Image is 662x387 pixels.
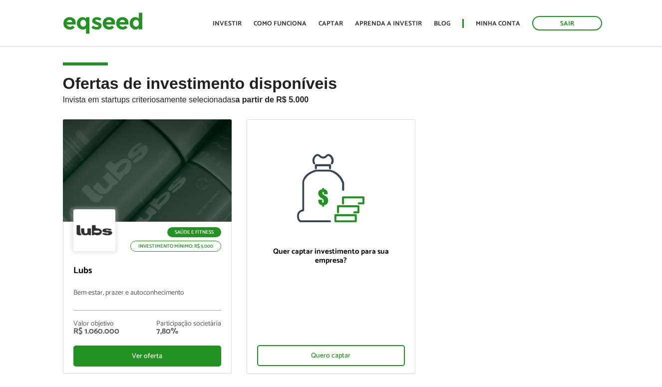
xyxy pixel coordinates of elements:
a: Saúde e Fitness Investimento mínimo: R$ 5.000 Lubs Bem-estar, prazer e autoconhecimento Valor obj... [63,119,232,374]
a: Investir [213,20,242,27]
a: Quer captar investimento para sua empresa? Quero captar [247,119,415,374]
strong: a partir de R$ 5.000 [235,95,309,104]
p: Saúde e Fitness [167,227,221,237]
p: Quer captar investimento para sua empresa? [257,247,405,265]
a: Blog [434,20,450,27]
div: Participação societária [156,321,221,328]
p: Bem-estar, prazer e autoconhecimento [73,289,221,311]
a: Minha conta [476,20,520,27]
div: R$ 1.060.000 [73,328,119,336]
div: Quero captar [257,345,405,366]
div: 7,80% [156,328,221,336]
a: Sair [532,16,602,30]
p: Lubs [73,266,221,277]
p: Invista em startups criteriosamente selecionadas [63,92,600,104]
div: Ver oferta [73,346,221,367]
a: Aprenda a investir [355,20,422,27]
h2: Ofertas de investimento disponíveis [63,75,600,119]
div: Valor objetivo [73,321,119,328]
p: Investimento mínimo: R$ 5.000 [130,241,221,252]
img: EqSeed [63,10,143,36]
a: Captar [319,20,343,27]
a: Como funciona [254,20,307,27]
